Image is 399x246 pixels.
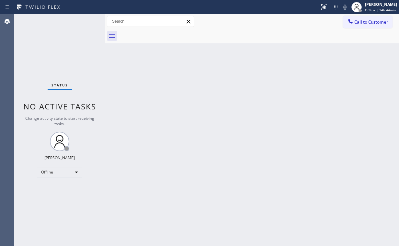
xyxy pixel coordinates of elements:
div: [PERSON_NAME] [365,2,397,7]
div: Offline [37,167,82,177]
input: Search [107,16,194,27]
div: [PERSON_NAME] [44,155,75,161]
span: Change activity state to start receiving tasks. [25,116,94,127]
span: Call to Customer [354,19,388,25]
span: Status [51,83,68,87]
span: Offline | 14h 44min [365,8,396,12]
button: Call to Customer [343,16,393,28]
span: No active tasks [23,101,96,112]
button: Mute [340,3,349,12]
